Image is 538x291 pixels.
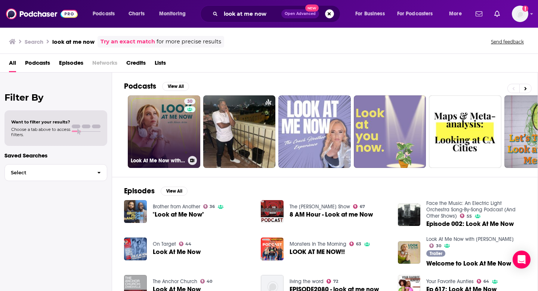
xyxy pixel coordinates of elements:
[398,241,421,264] img: Welcome to Look At Me Now
[210,205,215,208] span: 36
[290,241,346,247] a: Monsters In The Morning
[512,6,528,22] span: Logged in as megcassidy
[353,204,365,209] a: 67
[124,82,156,91] h2: Podcasts
[444,8,471,20] button: open menu
[185,242,191,246] span: 44
[356,242,361,246] span: 63
[522,6,528,12] svg: Add a profile image
[25,38,43,45] h3: Search
[349,242,361,246] a: 63
[87,8,124,20] button: open menu
[128,95,200,168] a: 30Look At Me Now with [PERSON_NAME]
[124,200,147,223] a: "Look at Me Now"
[513,251,531,269] div: Open Intercom Messenger
[281,9,319,18] button: Open AdvancedNew
[261,238,284,260] img: LOOK AT ME NOW!!
[161,187,188,196] button: View All
[221,8,281,20] input: Search podcasts, credits, & more...
[11,119,70,125] span: Want to filter your results?
[129,9,145,19] span: Charts
[92,57,117,72] span: Networks
[5,170,91,175] span: Select
[397,9,433,19] span: For Podcasters
[52,38,95,45] h3: look at me now
[184,98,195,104] a: 30
[124,186,155,196] h2: Episodes
[155,57,166,72] a: Lists
[360,205,365,208] span: 67
[285,12,316,16] span: Open Advanced
[305,4,319,12] span: New
[398,203,421,226] img: Episode 002: Look At Me Now
[93,9,115,19] span: Podcasts
[426,260,511,267] a: Welcome to Look At Me Now
[124,238,147,260] a: Look At Me Now
[179,242,192,246] a: 44
[159,9,186,19] span: Monitoring
[429,243,441,248] a: 30
[350,8,394,20] button: open menu
[290,211,373,218] a: 8 AM Hour - Look at me Now
[124,186,188,196] a: EpisodesView All
[153,211,204,218] a: "Look at Me Now"
[327,279,338,284] a: 72
[124,8,149,20] a: Charts
[512,6,528,22] img: User Profile
[153,249,201,255] a: Look At Me Now
[491,7,503,20] a: Show notifications dropdown
[153,278,197,285] a: The Anchor Church
[4,152,107,159] p: Saved Searches
[153,203,200,210] a: Brother from Another
[187,98,192,105] span: 30
[430,251,442,256] span: Trailer
[4,164,107,181] button: Select
[11,127,70,137] span: Choose a tab above to access filters.
[290,249,345,255] a: LOOK AT ME NOW!!
[489,39,526,45] button: Send feedback
[200,279,213,284] a: 40
[162,82,189,91] button: View All
[460,214,472,218] a: 55
[426,236,514,242] a: Look At Me Now with Alexis Artin
[355,9,385,19] span: For Business
[426,221,514,227] a: Episode 002: Look At Me Now
[154,8,195,20] button: open menu
[333,280,338,283] span: 72
[9,57,16,72] a: All
[473,7,485,20] a: Show notifications dropdown
[131,157,185,164] h3: Look At Me Now with [PERSON_NAME]
[157,37,221,46] span: for more precise results
[6,7,78,21] img: Podchaser - Follow, Share and Rate Podcasts
[392,8,444,20] button: open menu
[512,6,528,22] button: Show profile menu
[290,203,350,210] a: The Dave Ryan Show
[449,9,462,19] span: More
[261,200,284,223] img: 8 AM Hour - Look at me Now
[59,57,83,72] a: Episodes
[126,57,146,72] a: Credits
[436,244,441,248] span: 30
[153,241,176,247] a: On Target
[207,5,347,22] div: Search podcasts, credits, & more...
[426,278,474,285] a: Your Favorite Aunties
[467,215,472,218] span: 55
[207,280,212,283] span: 40
[124,82,189,91] a: PodcastsView All
[25,57,50,72] a: Podcasts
